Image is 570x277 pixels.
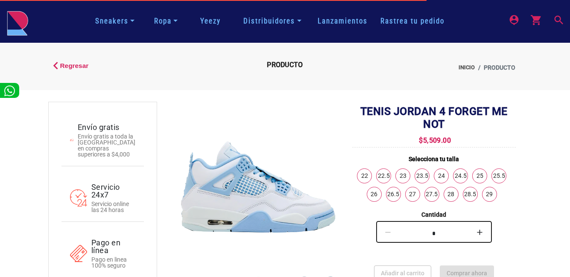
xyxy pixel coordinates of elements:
[176,105,340,269] img: DUMFNleAMTWX7vO5CT63FjDwP7fkcPFwFfjVmHNY.png
[383,227,393,238] mat-icon: remove
[91,239,135,254] h4: Pago en línea
[453,169,468,183] a: 24.5
[386,187,400,201] a: 26.5
[374,16,451,27] a: Rastrea tu pedido
[475,63,515,72] li: PRODUCTO
[434,169,448,183] a: 24
[91,256,135,268] p: Pago en linea 100% seguro
[311,16,374,27] a: Lanzamientos
[406,187,420,201] a: 27
[92,14,138,29] a: Sneakers
[396,169,410,183] a: 23
[4,85,15,96] img: whatsappwhite.png
[463,187,477,201] a: 28.5
[444,187,458,201] a: 28
[377,169,391,183] a: 22.5
[374,58,522,77] nav: breadcrumb
[381,270,424,277] span: Añadir al carrito
[530,14,541,24] mat-icon: shopping_cart
[553,14,563,24] mat-icon: search
[78,133,135,157] p: Envío gratis a toda la [GEOGRAPHIC_DATA] en compras superiores a $4,000
[459,63,475,72] a: Inicio
[417,136,451,144] span: $5,509.00
[492,169,506,183] a: 25.5
[151,14,181,29] a: Ropa
[7,11,28,32] a: logo
[352,209,516,220] h6: Cantidad
[473,169,487,183] a: 25
[447,270,487,277] span: Comprar ahora
[367,187,381,201] a: 26
[48,58,58,68] mat-icon: keyboard_arrow_left
[7,11,28,36] img: logo
[60,61,89,71] span: Regresar
[508,14,518,24] mat-icon: person_pin
[357,169,371,183] a: 22
[415,169,429,183] a: 23.5
[210,62,360,68] h2: PRODUCTO
[352,105,516,131] h2: TENIS JORDAN 4 FORGET ME NOT
[482,187,497,201] a: 29
[78,124,135,131] h4: Envío gratis
[352,154,516,164] h6: Selecciona tu talla
[425,187,439,201] a: 27.5
[91,201,135,213] p: Servicio online las 24 horas
[240,14,304,29] a: Distribuidores
[194,16,227,27] a: Yeezy
[91,183,135,199] h4: Servicio 24x7
[475,227,485,238] mat-icon: add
